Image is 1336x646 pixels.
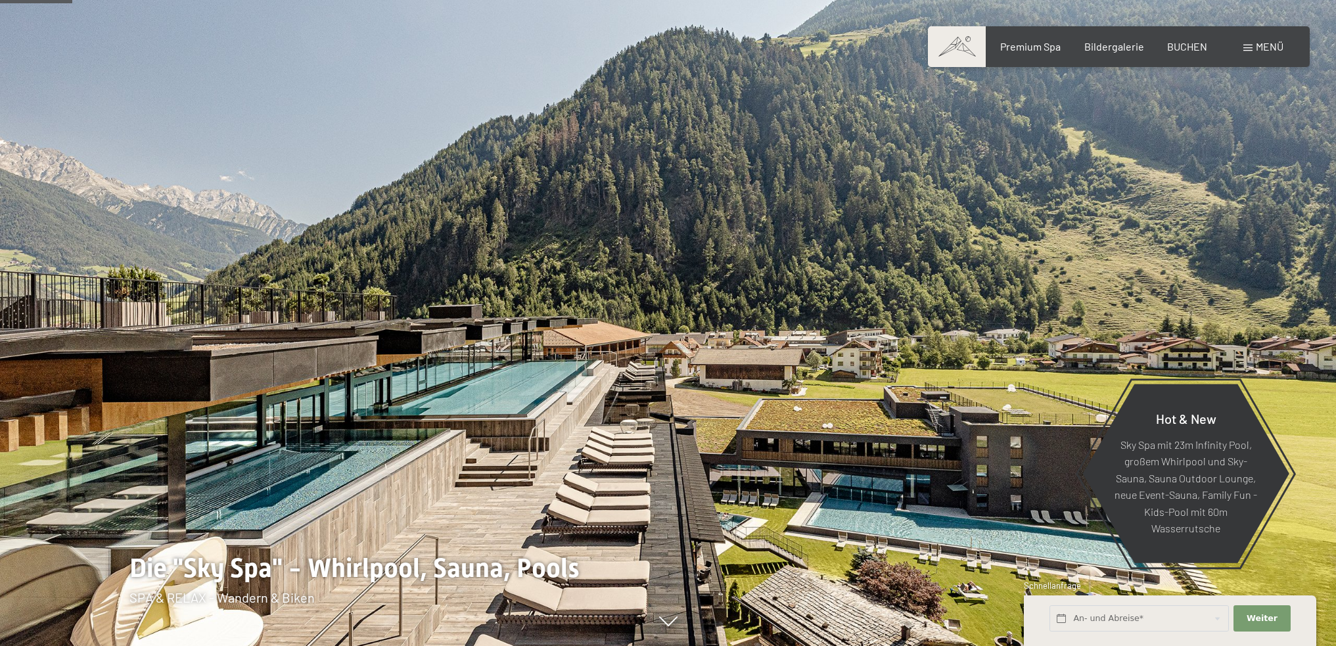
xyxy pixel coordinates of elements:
p: Sky Spa mit 23m Infinity Pool, großem Whirlpool und Sky-Sauna, Sauna Outdoor Lounge, neue Event-S... [1115,436,1257,537]
a: Hot & New Sky Spa mit 23m Infinity Pool, großem Whirlpool und Sky-Sauna, Sauna Outdoor Lounge, ne... [1082,383,1290,564]
span: Hot & New [1156,410,1216,426]
span: Schnellanfrage [1024,580,1081,591]
a: BUCHEN [1167,40,1207,53]
a: Bildergalerie [1084,40,1144,53]
button: Weiter [1233,605,1290,632]
span: Menü [1256,40,1283,53]
a: Premium Spa [1000,40,1061,53]
span: Weiter [1247,612,1278,624]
